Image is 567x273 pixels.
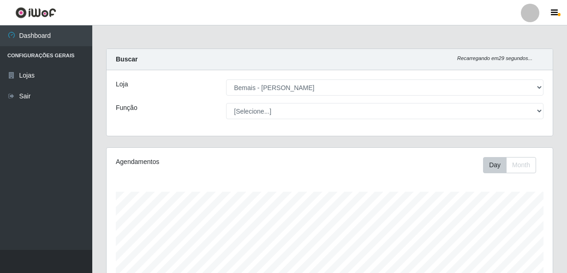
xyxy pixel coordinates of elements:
[116,103,137,113] label: Função
[116,157,286,167] div: Agendamentos
[483,157,507,173] button: Day
[116,79,128,89] label: Loja
[15,7,56,18] img: CoreUI Logo
[483,157,536,173] div: First group
[483,157,543,173] div: Toolbar with button groups
[506,157,536,173] button: Month
[457,55,532,61] i: Recarregando em 29 segundos...
[116,55,137,63] strong: Buscar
